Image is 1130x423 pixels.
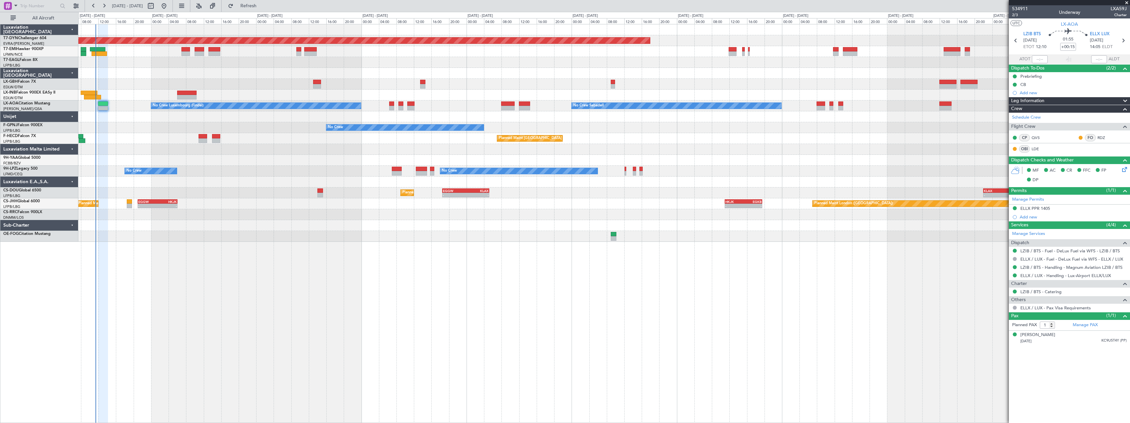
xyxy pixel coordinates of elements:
[309,18,326,24] div: 12:00
[466,193,489,197] div: -
[1061,21,1078,28] span: LX-AOA
[414,18,431,24] div: 12:00
[3,36,18,40] span: T7-DYN
[1011,280,1027,288] span: Charter
[1020,206,1050,211] div: ELLX PPR 1405
[817,18,834,24] div: 08:00
[17,16,69,20] span: All Aircraft
[468,13,493,19] div: [DATE] - [DATE]
[1111,12,1127,18] span: Charter
[328,123,343,132] div: No Crew
[1101,338,1127,344] span: KC9U5T4Y (PP)
[589,18,607,24] div: 04:00
[7,13,71,23] button: All Aircraft
[443,193,466,197] div: -
[256,18,274,24] div: 00:00
[3,36,46,40] a: T7-DYNChallenger 604
[984,189,1005,193] div: KLAX
[3,91,16,95] span: LX-INB
[3,123,42,127] a: F-GPNJFalcon 900EX
[888,13,913,19] div: [DATE] - [DATE]
[624,18,642,24] div: 12:00
[3,232,19,236] span: OE-FOG
[1020,73,1042,79] div: Prebriefing
[3,123,17,127] span: F-GPNJ
[573,13,598,19] div: [DATE] - [DATE]
[940,18,957,24] div: 12:00
[1011,296,1026,304] span: Others
[573,101,604,111] div: No Crew Sabadell
[1020,265,1122,270] a: LZIB / BTS - Handling - Magnum Aviation LZIB / BTS
[1012,114,1041,121] a: Schedule Crew
[274,18,291,24] div: 04:00
[431,18,449,24] div: 16:00
[1102,44,1113,50] span: ELDT
[1011,312,1018,320] span: Pax
[1033,167,1039,174] span: MF
[1023,44,1034,50] span: ETOT
[1012,231,1045,237] a: Manage Services
[186,18,203,24] div: 08:00
[98,18,116,24] div: 12:00
[153,101,203,111] div: No Crew Luxembourg (Findel)
[80,13,105,19] div: [DATE] - [DATE]
[992,18,1010,24] div: 00:00
[379,18,396,24] div: 04:00
[743,204,762,208] div: -
[3,215,24,220] a: DNMM/LOS
[3,58,19,62] span: T7-EAGL
[3,101,50,105] a: LX-AOACitation Mustang
[81,18,98,24] div: 08:00
[126,166,142,176] div: No Crew
[3,80,18,84] span: LX-GBH
[1063,36,1073,43] span: 01:55
[1032,146,1046,152] a: LDE
[467,18,484,24] div: 00:00
[1012,12,1028,18] span: 2/3
[1083,167,1090,174] span: FFC
[158,204,177,208] div: -
[712,18,729,24] div: 08:00
[725,204,743,208] div: -
[3,161,21,166] a: FCBB/BZV
[1005,189,1026,193] div: EGGW
[1020,82,1026,87] div: CB
[1020,332,1055,338] div: [PERSON_NAME]
[1020,256,1123,262] a: ELLX / LUX - Fuel - DeLux Fuel via WFS - ELLX / LUX
[402,188,506,198] div: Planned Maint [GEOGRAPHIC_DATA] ([GEOGRAPHIC_DATA])
[984,193,1005,197] div: -
[1097,135,1112,141] a: RDZ
[396,18,414,24] div: 08:00
[782,18,799,24] div: 00:00
[765,18,782,24] div: 20:00
[957,18,975,24] div: 16:00
[3,172,22,177] a: LFMD/CEQ
[134,18,151,24] div: 20:00
[1106,221,1116,228] span: (4/4)
[3,139,20,144] a: LFPB/LBG
[169,18,186,24] div: 04:00
[239,18,256,24] div: 20:00
[443,189,466,193] div: EGGW
[112,3,143,9] span: [DATE] - [DATE]
[975,18,992,24] div: 20:00
[20,1,58,11] input: Trip Number
[257,13,282,19] div: [DATE] - [DATE]
[993,13,1019,19] div: [DATE] - [DATE]
[1033,177,1038,183] span: DP
[3,188,19,192] span: CS-DOU
[499,133,603,143] div: Planned Maint [GEOGRAPHIC_DATA] ([GEOGRAPHIC_DATA])
[905,18,922,24] div: 04:00
[835,18,852,24] div: 12:00
[1020,273,1111,278] a: ELLX / LUX - Handling - Lux-Airport ELLX/LUX
[1023,37,1037,44] span: [DATE]
[799,18,817,24] div: 04:00
[1106,65,1116,71] span: (2/2)
[1019,134,1030,141] div: CP
[1020,305,1091,311] a: ELLX / LUX - Pax Visa Requirements
[852,18,870,24] div: 16:00
[642,18,659,24] div: 16:00
[3,80,36,84] a: LX-GBHFalcon 7X
[3,58,38,62] a: T7-EAGLFalcon 8X
[1019,56,1030,63] span: ATOT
